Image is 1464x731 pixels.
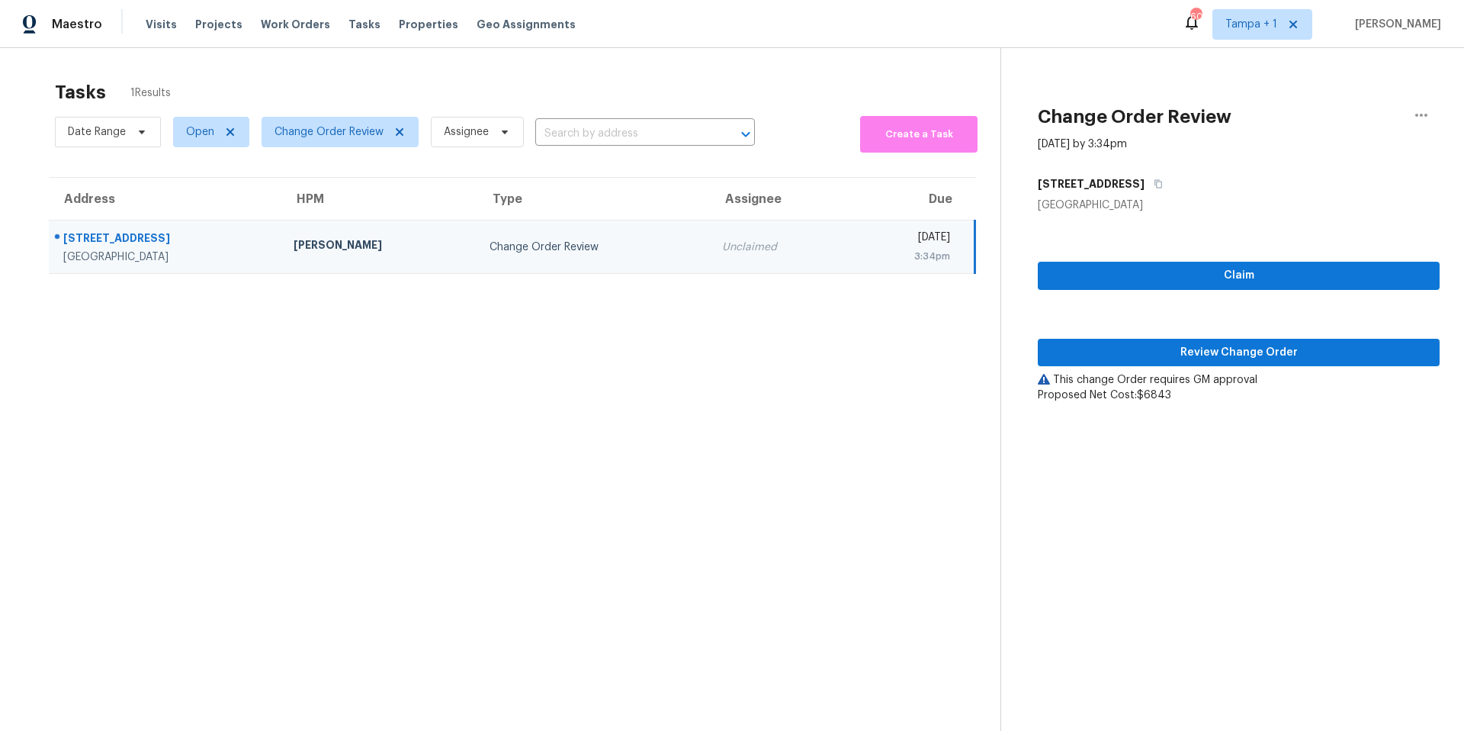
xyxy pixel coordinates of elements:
div: 3:34pm [860,249,950,264]
span: Assignee [444,124,489,140]
span: Open [186,124,214,140]
h2: Change Order Review [1038,109,1231,124]
span: Claim [1050,266,1427,285]
span: Change Order Review [274,124,384,140]
th: Assignee [710,178,848,221]
span: Create a Task [868,126,970,143]
div: [STREET_ADDRESS] [63,230,269,250]
span: Tasks [348,19,380,30]
div: [DATE] by 3:34pm [1038,137,1127,152]
span: 1 Results [130,85,171,101]
div: Change Order Review [490,240,698,255]
h5: [STREET_ADDRESS] [1038,176,1145,192]
span: Projects [195,17,242,32]
div: [PERSON_NAME] [294,237,466,256]
button: Review Change Order [1038,339,1440,367]
span: Visits [146,17,177,32]
span: Geo Assignments [477,17,576,32]
th: Address [49,178,281,221]
div: This change Order requires GM approval [1038,372,1440,388]
button: Create a Task [860,116,978,153]
span: Review Change Order [1050,343,1427,362]
th: Due [848,178,974,221]
button: Copy Address [1145,170,1165,198]
span: Tampa + 1 [1225,17,1277,32]
button: Open [735,124,756,145]
div: [DATE] [860,230,950,249]
div: Unclaimed [722,240,836,255]
button: Claim [1038,262,1440,290]
th: Type [477,178,710,221]
span: Properties [399,17,458,32]
div: [GEOGRAPHIC_DATA] [1038,198,1440,213]
div: [GEOGRAPHIC_DATA] [63,250,269,265]
span: [PERSON_NAME] [1349,17,1441,32]
h2: Tasks [55,85,106,100]
div: Proposed Net Cost: $6843 [1038,388,1440,403]
div: 60 [1190,9,1201,24]
span: Work Orders [261,17,330,32]
span: Date Range [68,124,126,140]
th: HPM [281,178,478,221]
span: Maestro [52,17,102,32]
input: Search by address [535,122,712,146]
